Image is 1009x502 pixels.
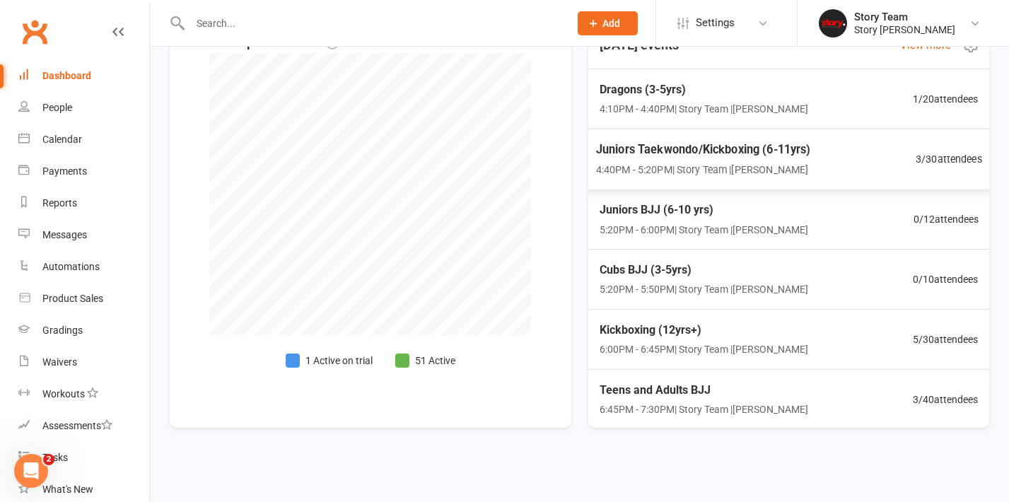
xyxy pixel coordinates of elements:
div: Reports [42,197,77,209]
div: Messages [42,229,87,240]
span: 0 / 10 attendees [913,272,978,287]
a: Automations [18,251,149,283]
div: Dashboard [42,70,91,81]
a: Waivers [18,346,149,378]
a: Gradings [18,315,149,346]
div: Gradings [42,325,83,336]
div: Calendar [42,134,82,145]
span: 5:20PM - 6:00PM | Story Team | [PERSON_NAME] [599,221,807,237]
div: Workouts [42,388,85,399]
span: 5 / 30 attendees [913,332,978,347]
button: Add [578,11,638,35]
li: 1 Active on trial [286,353,373,368]
a: Calendar [18,124,149,156]
span: 0 / 12 attendees [913,211,978,227]
div: Story [PERSON_NAME] [854,23,955,36]
span: Kickboxing (12yrs+) [600,321,808,339]
div: What's New [42,484,93,495]
a: Dashboard [18,60,149,92]
span: 4:40PM - 5:20PM | Story Team | [PERSON_NAME] [595,161,810,177]
span: Add [602,18,620,29]
input: Search... [186,13,559,33]
div: Story Team [854,11,955,23]
a: Product Sales [18,283,149,315]
img: thumb_image1751589760.png [819,9,847,37]
li: 51 Active [395,353,455,368]
span: Settings [696,7,735,39]
span: Dragons (3-5yrs) [600,81,808,99]
div: Payments [42,165,87,177]
a: Messages [18,219,149,251]
div: Automations [42,261,100,272]
div: Tasks [42,452,68,463]
a: Assessments [18,410,149,442]
span: 1 / 20 attendees [913,91,978,107]
span: Juniors BJJ (6-10 yrs) [599,201,807,219]
a: Workouts [18,378,149,410]
span: Cubs BJJ (3-5yrs) [600,261,808,279]
a: Tasks [18,442,149,474]
span: Teens and Adults BJJ [600,381,808,399]
a: People [18,92,149,124]
span: 3 / 30 attendees [915,151,981,167]
span: 6:00PM - 6:45PM | Story Team | [PERSON_NAME] [600,342,808,357]
span: 6:45PM - 7:30PM | Story Team | [PERSON_NAME] [600,402,808,417]
a: Clubworx [17,14,52,49]
div: Waivers [42,356,77,368]
div: Product Sales [42,293,103,304]
div: People [42,102,72,113]
iframe: Intercom live chat [14,454,48,488]
span: Juniors Taekwondo/Kickboxing (6-11yrs) [595,140,810,158]
a: Reports [18,187,149,219]
span: 4:10PM - 4:40PM | Story Team | [PERSON_NAME] [600,101,808,117]
span: 5:20PM - 5:50PM | Story Team | [PERSON_NAME] [600,281,808,297]
div: Assessments [42,420,112,431]
span: 2 [43,454,54,465]
span: 3 / 40 attendees [913,392,978,407]
a: Payments [18,156,149,187]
